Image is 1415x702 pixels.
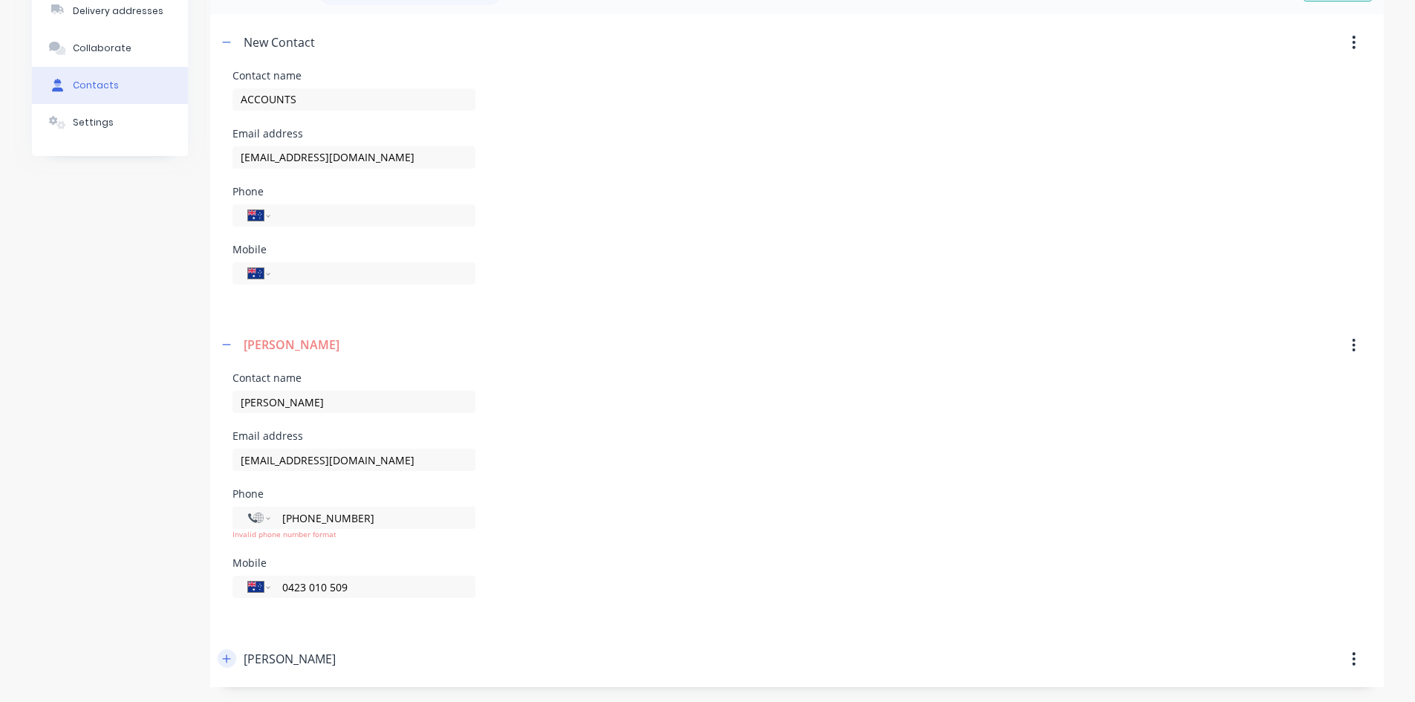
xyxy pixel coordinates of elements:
div: Email address [232,129,475,139]
div: Mobile [232,558,475,568]
div: Contact name [232,373,475,383]
div: Mobile [232,244,475,255]
div: [PERSON_NAME] [244,336,339,354]
div: Settings [73,116,114,129]
div: Invalid phone number format [232,529,475,540]
div: Phone [232,489,475,499]
button: Settings [32,104,188,141]
div: Email address [232,431,475,441]
div: Contact name [232,71,475,81]
div: Delivery addresses [73,4,163,18]
button: Contacts [32,67,188,104]
div: Phone [232,186,475,197]
div: [PERSON_NAME] [244,650,336,668]
div: New Contact [244,33,315,51]
div: Contacts [73,79,119,92]
button: Collaborate [32,30,188,67]
div: Collaborate [73,42,131,55]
